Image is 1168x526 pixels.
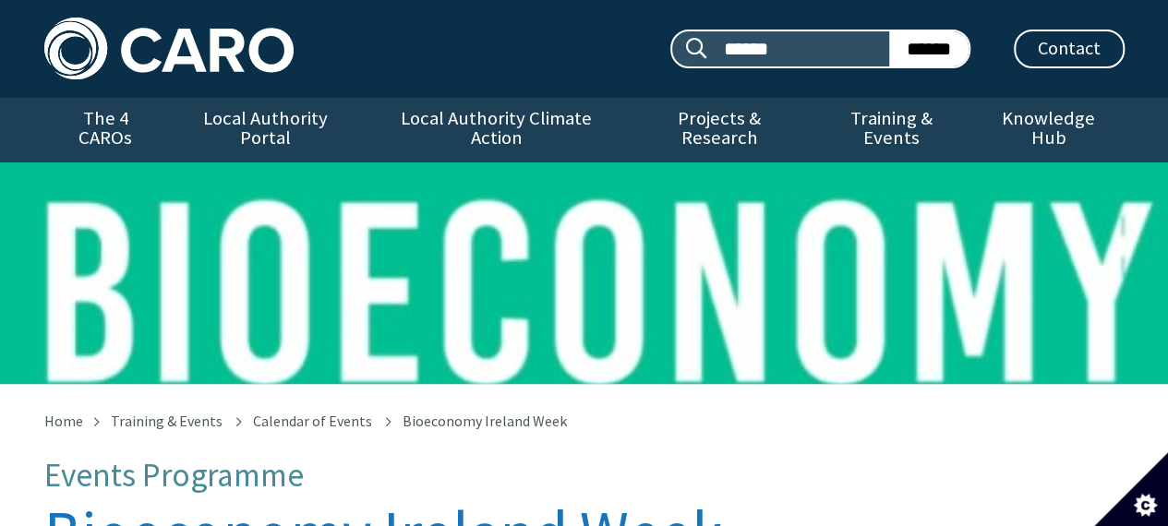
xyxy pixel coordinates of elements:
[167,98,365,162] a: Local Authority Portal
[1014,30,1125,68] a: Contact
[972,98,1124,162] a: Knowledge Hub
[365,98,628,162] a: Local Authority Climate Action
[811,98,972,162] a: Training & Events
[44,458,1125,494] p: Events Programme
[253,412,372,430] a: Calendar of Events
[403,412,567,430] span: Bioeconomy Ireland Week
[1094,452,1168,526] button: Set cookie preferences
[44,412,83,430] a: Home
[111,412,223,430] a: Training & Events
[628,98,811,162] a: Projects & Research
[44,98,167,162] a: The 4 CAROs
[44,18,294,79] img: Caro logo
